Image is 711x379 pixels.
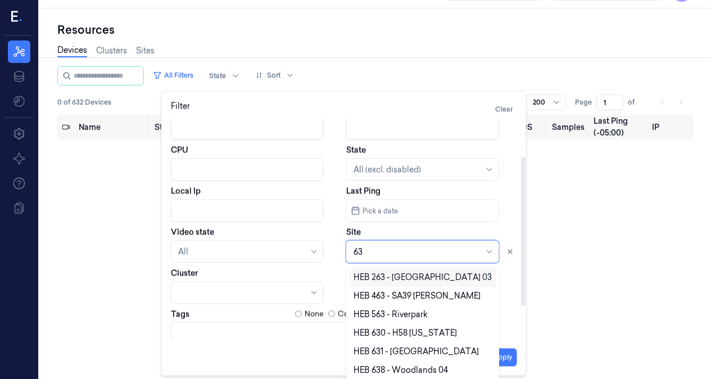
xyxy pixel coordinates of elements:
[171,186,201,197] label: Local Ip
[589,115,647,139] th: Last Ping (-05:00)
[647,115,693,139] th: IP
[171,310,189,318] label: Tags
[136,45,155,57] a: Sites
[171,145,188,156] label: CPU
[148,66,198,84] button: All Filters
[354,364,448,376] div: HEB 638 - Woodlands 04
[338,309,384,320] label: Contains any
[57,139,693,193] td: No results.
[171,227,214,238] label: Video state
[488,348,517,366] button: Apply
[354,346,479,358] div: HEB 631 - [GEOGRAPHIC_DATA]
[171,101,517,119] div: Filter
[575,97,592,107] span: Page
[360,205,398,216] span: Pick a date
[57,22,693,38] div: Resources
[491,101,517,119] button: Clear
[171,268,198,279] label: Cluster
[57,97,111,107] span: 0 of 632 Devices
[346,145,366,156] label: State
[354,309,428,321] div: HEB 563 - Riverpark
[346,186,381,197] label: Last Ping
[96,45,127,57] a: Clusters
[305,309,324,320] label: None
[150,115,189,139] th: State
[74,115,150,139] th: Name
[57,44,87,57] a: Devices
[547,115,589,139] th: Samples
[346,227,361,238] label: Site
[655,94,689,110] nav: pagination
[354,272,492,283] div: HEB 263 - [GEOGRAPHIC_DATA] 03
[628,97,646,107] span: of
[346,200,499,222] button: Pick a date
[354,327,457,339] div: HEB 630 - H58 [US_STATE]
[516,115,547,139] th: OS
[354,290,481,302] div: HEB 463 - SA39 [PERSON_NAME]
